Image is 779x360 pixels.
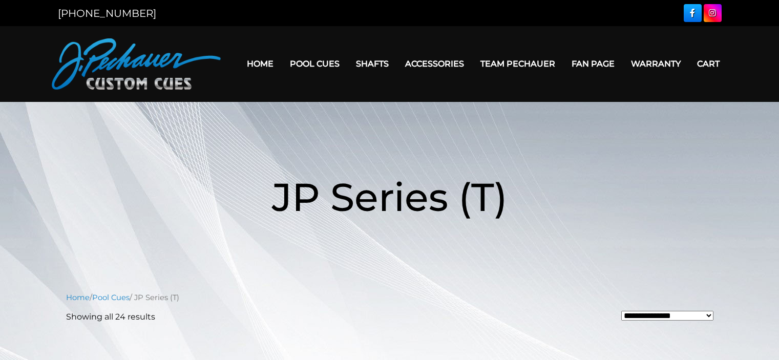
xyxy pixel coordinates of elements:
a: Accessories [397,51,472,77]
p: Showing all 24 results [66,311,155,323]
a: [PHONE_NUMBER] [58,7,156,19]
a: Shafts [348,51,397,77]
a: Home [66,293,90,302]
select: Shop order [621,311,713,321]
img: Pechauer Custom Cues [52,38,221,90]
span: JP Series (T) [272,173,508,221]
nav: Breadcrumb [66,292,713,303]
a: Team Pechauer [472,51,563,77]
a: Warranty [623,51,689,77]
a: Pool Cues [282,51,348,77]
a: Home [239,51,282,77]
a: Cart [689,51,728,77]
a: Fan Page [563,51,623,77]
a: Pool Cues [92,293,130,302]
